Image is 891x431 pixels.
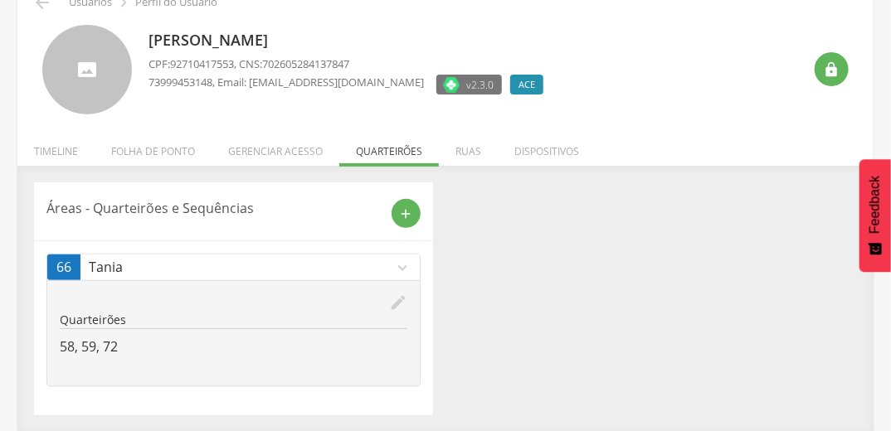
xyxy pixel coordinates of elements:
span: Feedback [868,176,883,234]
button: Feedback - Mostrar pesquisa [859,159,891,272]
span: v2.3.0 [466,76,494,93]
i: add [399,206,414,221]
div: Resetar senha [815,52,849,86]
li: Gerenciar acesso [212,128,339,167]
p: Áreas - Quarteirões e Sequências [46,199,379,218]
li: Ruas [439,128,498,167]
a: 66Taniaexpand_more [47,254,420,280]
i: expand_more [393,259,411,277]
i:  [824,61,840,78]
li: Timeline [17,128,95,167]
p: 58, 59, 72 [60,337,407,356]
li: Folha de ponto [95,128,212,167]
span: 702605284137847 [262,56,349,71]
span: ACE [519,78,535,91]
label: Versão do aplicativo [436,75,502,94]
p: [PERSON_NAME] [148,30,552,51]
p: CPF: , CNS: [148,56,552,72]
p: Tania [89,258,393,277]
span: 66 [56,258,71,277]
p: Quarteirões [60,312,407,328]
i: edit [389,293,407,312]
span: 73999453148 [148,75,212,90]
span: 92710417553 [170,56,234,71]
p: , Email: [EMAIL_ADDRESS][DOMAIN_NAME] [148,75,424,90]
li: Dispositivos [498,128,596,167]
